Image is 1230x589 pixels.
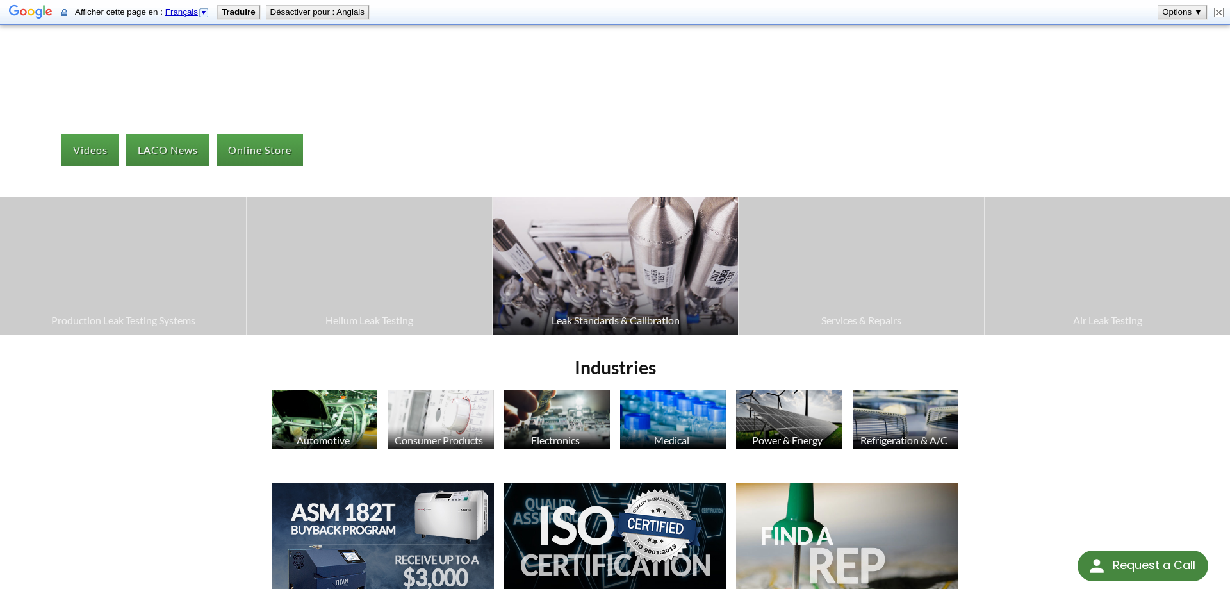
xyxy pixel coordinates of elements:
b: Traduire [222,7,256,17]
div: Electronics [502,434,609,446]
a: Helium Leak Testing [247,197,492,335]
a: LACO News [126,134,209,166]
a: Automotive Automotive Industry image [272,390,377,452]
img: Calibrated Leak Standards image [493,197,738,335]
a: Consumer Products Consumer Products image [388,390,493,452]
span: Services & Repairs [745,312,978,329]
div: Request a Call [1113,551,1195,580]
div: Refrigeration & A/C [851,434,957,446]
img: Le contenu de cette page sécurisée sera envoyé à Google pour traduction via une connexion sécurisée. [61,8,67,17]
span: Air Leak Testing [991,312,1224,329]
div: Automotive [270,434,376,446]
img: Medicine Bottle image [620,390,726,449]
span: Leak Standards & Calibration [499,312,732,329]
a: Electronics Electronics image [504,390,610,452]
a: Videos [61,134,119,166]
a: Refrigeration & A/C HVAC Products image [853,390,958,452]
a: Power & Energy Solar Panels image [736,390,842,452]
img: Google Traduction [9,4,53,22]
a: Français [165,7,209,17]
a: Leak Standards & Calibration [493,197,738,335]
img: round button [1086,556,1107,576]
img: Electronics image [504,390,610,449]
button: Options ▼ [1158,6,1206,19]
img: Automotive Industry image [272,390,377,449]
span: Production Leak Testing Systems [6,312,240,329]
div: Power & Energy [734,434,840,446]
img: Consumer Products image [388,390,493,449]
img: HVAC Products image [853,390,958,449]
img: Fermer [1214,8,1224,17]
a: Services & Repairs [739,197,984,335]
span: Helium Leak Testing [253,312,486,329]
h2: Industries [266,356,963,379]
div: Request a Call [1078,551,1208,581]
span: Français [165,7,198,17]
a: Medical Medicine Bottle image [620,390,726,452]
a: Air Leak Testing [985,197,1230,335]
button: Désactiver pour : Anglais [266,6,368,19]
a: Online Store [217,134,303,166]
div: Medical [618,434,725,446]
div: Consumer Products [386,434,492,446]
span: Afficher cette page en : [75,7,212,17]
button: Traduire [218,6,259,19]
img: Solar Panels image [736,390,842,449]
